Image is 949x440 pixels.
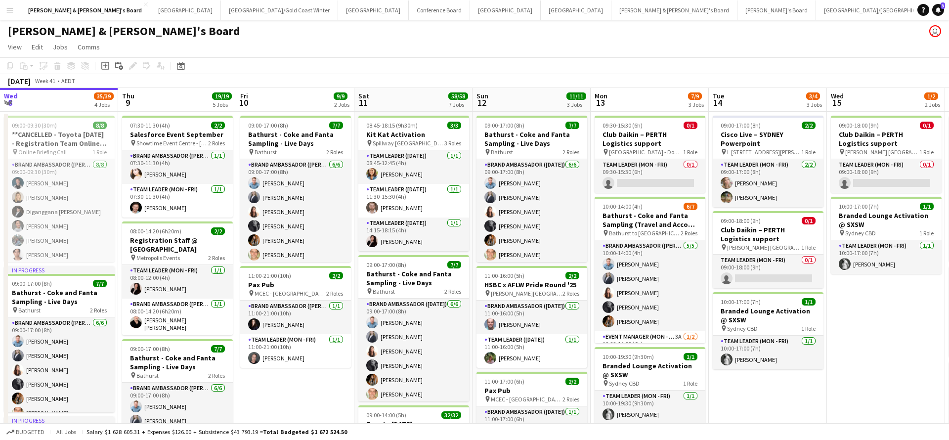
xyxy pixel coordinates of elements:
h3: Pax Pub [476,386,587,395]
span: 2/2 [329,272,343,279]
a: 3 [932,4,944,16]
span: 1/1 [920,203,934,210]
span: 09:30-15:30 (6h) [603,122,643,129]
span: Sydney CBD [609,380,640,387]
h3: Kit Kat Activation [358,130,469,139]
app-job-card: 09:00-09:30 (30m)8/8**CANCELLED - Toyota [DATE] - Registration Team Online Training Online Briefi... [4,116,115,262]
span: 1 Role [919,229,934,237]
div: 4 Jobs [94,101,113,108]
app-card-role: Team Leader (Mon - Fri)1/110:00-17:00 (7h)[PERSON_NAME] [713,336,823,369]
span: 14 [711,97,724,108]
a: View [4,41,26,53]
span: 2 Roles [208,139,225,147]
app-card-role: Team Leader (Mon - Fri)1/108:00-12:00 (4h)[PERSON_NAME] [122,265,233,299]
span: 07:30-11:30 (4h) [130,122,170,129]
app-card-role: Brand Ambassador ([DATE])6/609:00-17:00 (8h)[PERSON_NAME][PERSON_NAME][PERSON_NAME][PERSON_NAME][... [476,159,587,264]
app-card-role: Brand Ambassador ([DATE])6/609:00-17:00 (8h)[PERSON_NAME][PERSON_NAME][PERSON_NAME][PERSON_NAME][... [358,299,469,404]
span: Bathurst [136,372,159,379]
span: 10:00-19:30 (9h30m) [603,353,654,360]
span: 1/1 [684,353,697,360]
span: 6/7 [684,203,697,210]
app-card-role: Team Leader (Mon - Fri)1/111:00-21:00 (10h)[PERSON_NAME] [240,334,351,368]
span: 8/8 [93,122,107,129]
span: 1 Role [683,148,697,156]
div: 08:45-18:15 (9h30m)3/3Kit Kat Activation Spillway [GEOGRAPHIC_DATA] - [GEOGRAPHIC_DATA]3 RolesTea... [358,116,469,251]
h3: Club Daikin – PERTH Logistics support [831,130,942,148]
span: 2 Roles [562,396,579,403]
a: Comms [74,41,104,53]
span: Wed [4,91,18,100]
h3: Bathurst - Coke and Fanta Sampling - Live Days [122,353,233,371]
span: 08:45-18:15 (9h30m) [366,122,418,129]
span: 1/2 [924,92,938,100]
span: Week 41 [33,77,57,85]
div: 10:00-19:30 (9h30m)1/1Branded Lounge Activation @ SXSW Sydney CBD1 RoleTeam Leader (Mon - Fri)1/1... [595,347,705,424]
span: Online Briefing Call [18,148,67,156]
span: Comms [78,43,100,51]
span: 19/19 [212,92,232,100]
span: 35/39 [94,92,114,100]
app-job-card: 11:00-16:00 (5h)2/2HSBC x AFLW Pride Round '25 [PERSON_NAME][GEOGRAPHIC_DATA], [GEOGRAPHIC_DATA]2... [476,266,587,368]
app-card-role: Team Leader (Mon - Fri)1/110:00-19:30 (9h30m)[PERSON_NAME] [595,391,705,424]
a: Jobs [49,41,72,53]
span: 2 Roles [326,148,343,156]
span: MCEC - [GEOGRAPHIC_DATA] [255,290,326,297]
button: [GEOGRAPHIC_DATA] [541,0,611,20]
div: 3 Jobs [567,101,586,108]
span: 2 Roles [444,288,461,295]
h3: Registration Staff @ [GEOGRAPHIC_DATA] [122,236,233,254]
button: [GEOGRAPHIC_DATA] [338,0,409,20]
span: 2 Roles [208,254,225,262]
span: 10:00-14:00 (4h) [603,203,643,210]
div: 09:00-18:00 (9h)0/1Club Daikin – PERTH Logistics support [PERSON_NAME] [GEOGRAPHIC_DATA]1 RoleTea... [713,211,823,288]
app-card-role: Brand Ambassador ([PERSON_NAME])1/108:00-14:20 (6h20m)[PERSON_NAME] [PERSON_NAME] [122,299,233,335]
span: 2/2 [565,272,579,279]
span: 8 [2,97,18,108]
span: Sydney CBD [845,229,876,237]
div: 09:30-15:30 (6h)0/1Club Daikin – PERTH Logistics support [GEOGRAPHIC_DATA] - Domestic Arrivals1 R... [595,116,705,193]
span: Bathurst to [GEOGRAPHIC_DATA] [609,229,681,237]
h3: Bathurst - Coke and Fanta Sampling - Live Days [4,288,115,306]
span: Spillway [GEOGRAPHIC_DATA] - [GEOGRAPHIC_DATA] [373,139,444,147]
span: 1/1 [802,298,816,306]
span: MCEC - [GEOGRAPHIC_DATA] [491,396,562,403]
span: 09:00-17:00 (8h) [484,122,524,129]
span: 7/7 [211,345,225,352]
span: Sun [476,91,488,100]
span: All jobs [54,428,78,436]
app-card-role: Team Leader ([DATE])1/114:15-18:15 (4h)[PERSON_NAME] [358,218,469,251]
button: [PERSON_NAME] & [PERSON_NAME]'s Board [611,0,737,20]
span: Bathurst [491,148,513,156]
app-card-role: Brand Ambassador ([PERSON_NAME])1/107:30-11:30 (4h)[PERSON_NAME] [122,150,233,184]
app-job-card: 10:00-14:00 (4h)6/7Bathurst - Coke and Fanta Sampling (Travel and Accom Provided) Bathurst to [GE... [595,197,705,343]
app-job-card: 09:00-17:00 (8h)2/2Cisco Live – SYDNEY Powerpoint L [STREET_ADDRESS][PERSON_NAME] (Veritas Office... [713,116,823,207]
span: 09:00-17:00 (8h) [12,280,52,287]
span: Thu [122,91,134,100]
span: 32/32 [441,411,461,419]
app-card-role: Brand Ambassador ([DATE])1/111:00-16:00 (5h)[PERSON_NAME] [476,301,587,334]
span: 1 Role [683,380,697,387]
div: 3 Jobs [807,101,822,108]
app-job-card: 09:00-18:00 (9h)0/1Club Daikin – PERTH Logistics support [PERSON_NAME] [GEOGRAPHIC_DATA]1 RoleTea... [831,116,942,193]
div: 09:00-17:00 (8h)7/7Bathurst - Coke and Fanta Sampling - Live Days Bathurst2 RolesBrand Ambassador... [476,116,587,262]
span: Mon [595,91,607,100]
span: Sydney CBD [727,325,758,332]
app-card-role: Team Leader (Mon - Fri)1/107:30-11:30 (4h)[PERSON_NAME] [122,184,233,218]
app-card-role: Brand Ambassador ([PERSON_NAME])5/510:00-14:00 (4h)[PERSON_NAME][PERSON_NAME][PERSON_NAME][PERSON... [595,240,705,331]
span: 10:00-17:00 (7h) [721,298,761,306]
h3: Pax Pub [240,280,351,289]
app-card-role: Event Manager (Mon - Fri)3A1/210:00-14:00 (4h) [595,331,705,379]
span: 0/1 [920,122,934,129]
app-card-role: Team Leader ([DATE])1/111:00-16:00 (5h)[PERSON_NAME] [476,334,587,368]
app-job-card: 10:00-17:00 (7h)1/1Branded Lounge Activation @ SXSW Sydney CBD1 RoleTeam Leader (Mon - Fri)1/110:... [713,292,823,369]
h3: Club Daikin – PERTH Logistics support [595,130,705,148]
h1: [PERSON_NAME] & [PERSON_NAME]'s Board [8,24,240,39]
app-job-card: 11:00-21:00 (10h)2/2Pax Pub MCEC - [GEOGRAPHIC_DATA]2 RolesBrand Ambassador ([PERSON_NAME])1/111:... [240,266,351,368]
app-job-card: 10:00-17:00 (7h)1/1Branded Lounge Activation @ SXSW Sydney CBD1 RoleTeam Leader (Mon - Fri)1/110:... [831,197,942,274]
span: 2/2 [211,122,225,129]
span: 7/7 [447,261,461,268]
span: 2 Roles [326,290,343,297]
